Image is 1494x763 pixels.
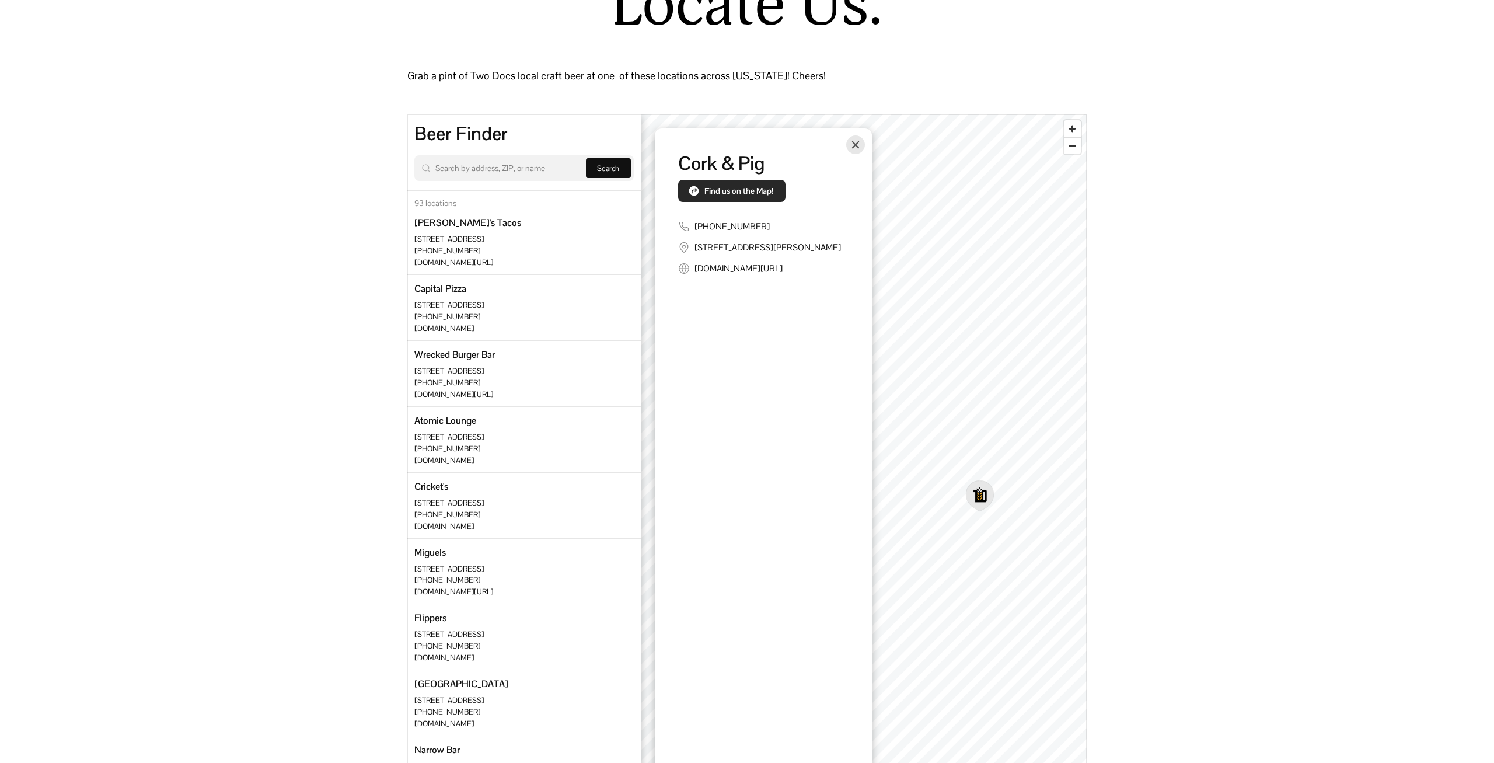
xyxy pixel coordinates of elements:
div: 93 locations [407,191,641,209]
a: [PHONE_NUMBER] [694,221,770,232]
span: [STREET_ADDRESS][PERSON_NAME] [694,242,841,253]
a: [PHONE_NUMBER] [414,510,480,520]
div: Miguels [414,546,446,560]
a: [PHONE_NUMBER] [414,246,480,256]
input: Search by address, ZIP, or name [435,161,575,175]
span: [STREET_ADDRESS] [414,629,484,639]
a: [PHONE_NUMBER] [414,575,480,585]
span: [STREET_ADDRESS] [414,366,484,376]
a: [PHONE_NUMBER] [414,312,480,322]
span: [STREET_ADDRESS] [414,498,484,508]
span: Find us on the Map! [704,186,773,196]
a: [DOMAIN_NAME][URL] [414,389,493,399]
p: Grab a pint of Two Docs local craft beer at one of these locations across [US_STATE]! Cheers! [407,66,1087,86]
a: [DOMAIN_NAME][URL] [414,257,493,267]
span: Search [597,163,619,173]
a: [DOMAIN_NAME] [414,455,474,465]
div: Atomic Lounge [414,414,476,428]
div: Capital Pizza [414,282,466,296]
a: [PHONE_NUMBER] [414,707,480,717]
div: Wrecked Burger Bar [414,348,495,362]
div: Flippers [414,611,446,625]
a: [DOMAIN_NAME][URL] [414,587,493,597]
a: [DOMAIN_NAME] [414,653,474,663]
a: [DOMAIN_NAME] [414,521,474,531]
a: [PHONE_NUMBER] [414,378,480,388]
a: [DOMAIN_NAME][URL] [694,263,783,274]
a: [DOMAIN_NAME] [414,719,474,729]
div: [GEOGRAPHIC_DATA] [414,677,508,691]
span: [STREET_ADDRESS] [414,234,484,244]
span: [STREET_ADDRESS] [414,432,484,442]
div: Cricket's [414,480,448,494]
span: [STREET_ADDRESS] [414,564,484,574]
a: [PHONE_NUMBER] [414,444,480,454]
div: Cork & Pig [678,152,849,175]
a: [DOMAIN_NAME] [414,323,474,333]
div: Map marker [969,484,991,508]
button: Search [586,158,631,178]
button: Find us on the Map! [678,180,786,203]
span: [STREET_ADDRESS] [414,695,484,705]
span: [STREET_ADDRESS] [414,300,484,310]
a: [PHONE_NUMBER] [414,641,480,651]
div: [PERSON_NAME]'s Tacos [414,216,521,230]
button: Close [846,135,865,154]
div: Narrow Bar [414,743,460,757]
button: Zoom in [1064,120,1081,137]
div: Beer Finder [414,121,634,147]
button: Zoom out [1064,137,1081,154]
